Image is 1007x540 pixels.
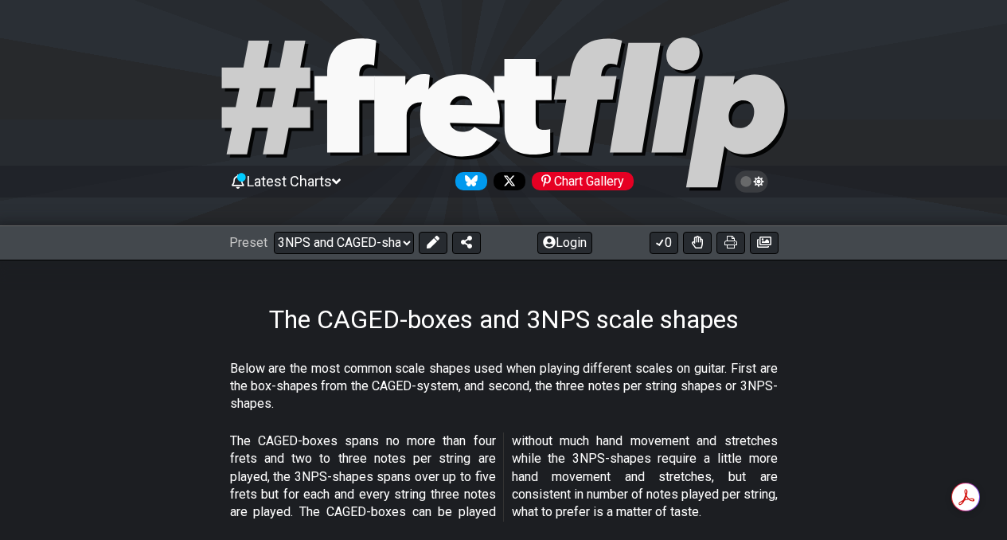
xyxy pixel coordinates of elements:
span: Latest Charts [247,173,332,190]
a: Follow #fretflip at Bluesky [449,172,487,190]
button: Share Preset [452,232,481,254]
p: Below are the most common scale shapes used when playing different scales on guitar. First are th... [230,360,778,413]
button: 0 [650,232,678,254]
button: Edit Preset [419,232,447,254]
span: Toggle light / dark theme [743,174,761,189]
button: Create image [750,232,779,254]
span: Preset [229,235,267,250]
button: Print [716,232,745,254]
button: Login [537,232,592,254]
p: The CAGED-boxes spans no more than four frets and two to three notes per string are played, the 3... [230,432,778,522]
a: #fretflip at Pinterest [525,172,634,190]
h1: The CAGED-boxes and 3NPS scale shapes [269,304,739,335]
div: Chart Gallery [532,172,634,190]
button: Toggle Dexterity for all fretkits [683,232,712,254]
select: Preset [274,232,414,254]
a: Follow #fretflip at X [487,172,525,190]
